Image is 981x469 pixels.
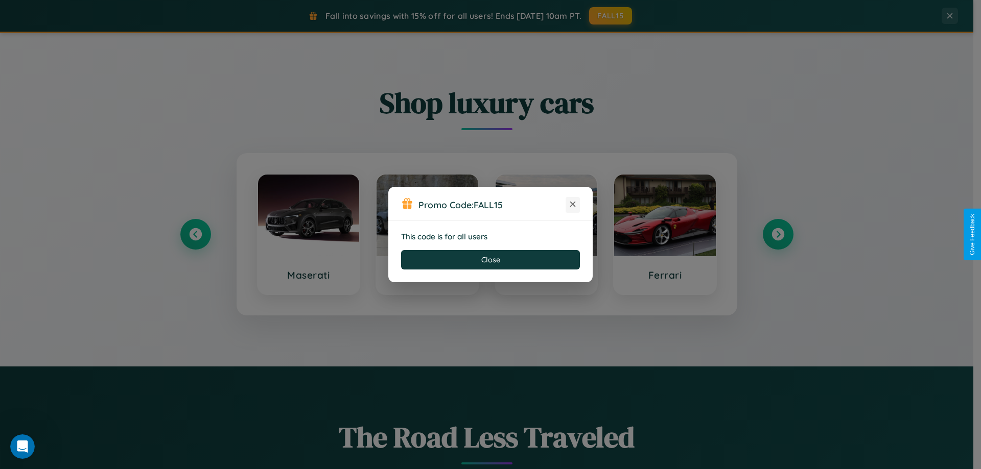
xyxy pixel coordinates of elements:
h3: Promo Code: [418,199,566,210]
strong: This code is for all users [401,232,487,241]
iframe: Intercom live chat [10,434,35,459]
b: FALL15 [474,199,503,210]
button: Close [401,250,580,269]
div: Give Feedback [969,214,976,255]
